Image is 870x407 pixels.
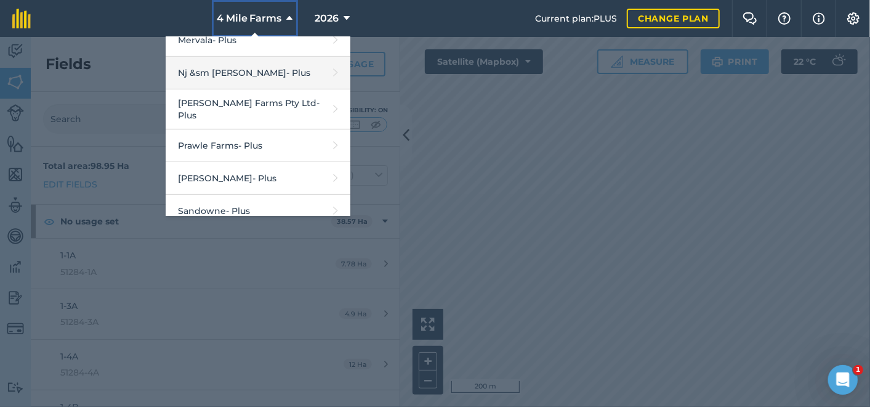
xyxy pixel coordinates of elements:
span: 2026 [315,11,339,26]
span: Current plan : PLUS [535,12,617,25]
a: [PERSON_NAME]- Plus [166,162,350,195]
img: fieldmargin Logo [12,9,31,28]
a: Prawle Farms- Plus [166,129,350,162]
iframe: Intercom live chat [828,365,858,395]
a: [PERSON_NAME] Farms Pty Ltd- Plus [166,89,350,129]
img: A cog icon [846,12,861,25]
a: Mervala- Plus [166,24,350,57]
img: Two speech bubbles overlapping with the left bubble in the forefront [743,12,757,25]
img: svg+xml;base64,PHN2ZyB4bWxucz0iaHR0cDovL3d3dy53My5vcmcvMjAwMC9zdmciIHdpZHRoPSIxNyIgaGVpZ2h0PSIxNy... [813,11,825,26]
a: Change plan [627,9,720,28]
img: A question mark icon [777,12,792,25]
a: Nj &sm [PERSON_NAME]- Plus [166,57,350,89]
a: Sandowne- Plus [166,195,350,228]
span: 4 Mile Farms [217,11,282,26]
span: 1 [853,365,863,375]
